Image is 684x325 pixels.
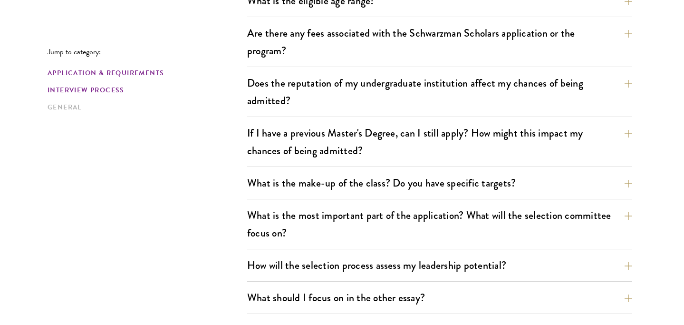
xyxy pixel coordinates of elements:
button: Does the reputation of my undergraduate institution affect my chances of being admitted? [247,72,632,111]
button: Are there any fees associated with the Schwarzman Scholars application or the program? [247,22,632,61]
a: Interview Process [48,85,241,95]
a: General [48,102,241,112]
button: What should I focus on in the other essay? [247,287,632,308]
a: Application & Requirements [48,68,241,78]
button: How will the selection process assess my leadership potential? [247,255,632,276]
button: What is the most important part of the application? What will the selection committee focus on? [247,205,632,244]
button: If I have a previous Master's Degree, can I still apply? How might this impact my chances of bein... [247,122,632,161]
p: Jump to category: [48,48,247,56]
button: What is the make-up of the class? Do you have specific targets? [247,172,632,194]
